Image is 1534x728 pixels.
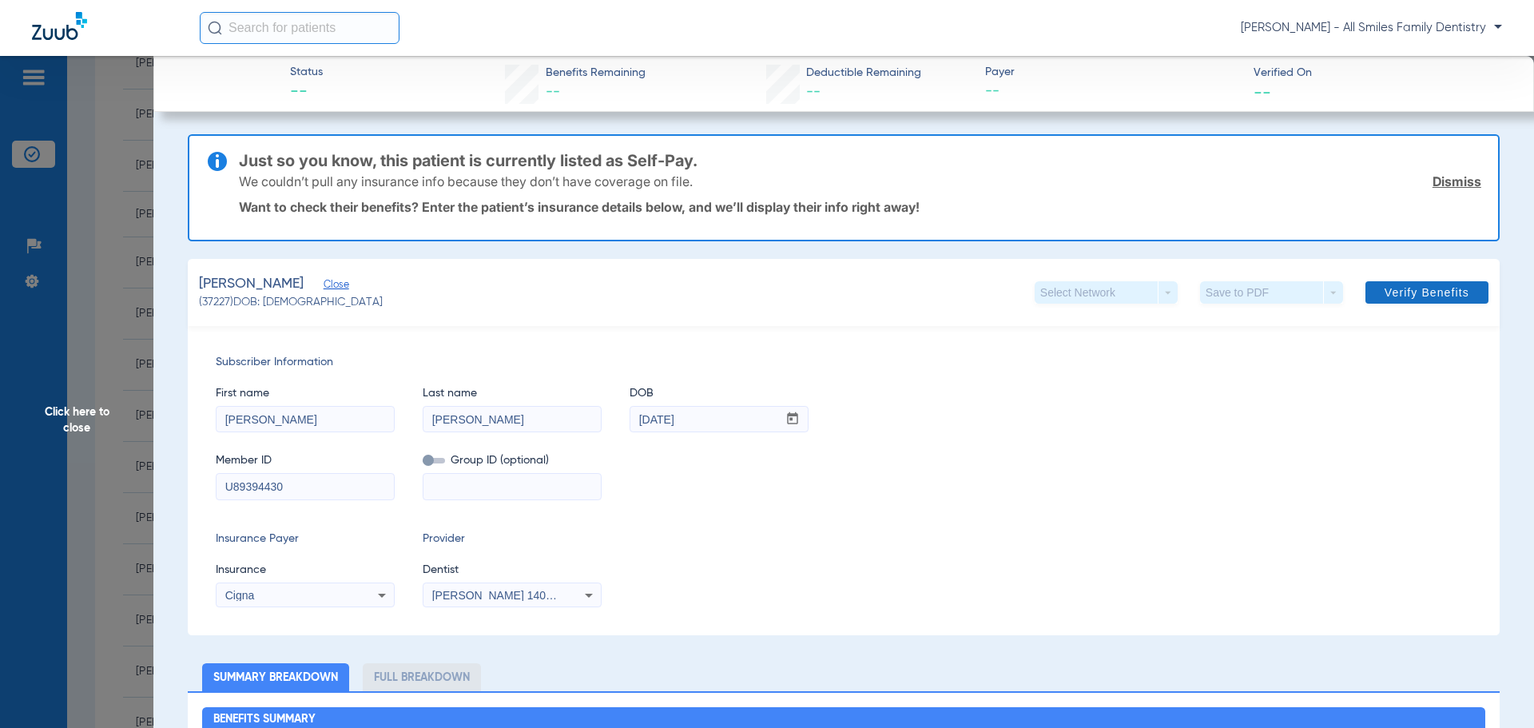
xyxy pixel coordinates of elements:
span: Status [290,64,323,81]
span: Benefits Remaining [546,65,646,82]
span: -- [1254,83,1271,100]
span: Provider [423,531,602,547]
span: -- [806,85,821,99]
img: info-icon [208,152,227,171]
span: [PERSON_NAME] [199,274,304,294]
span: (37227) DOB: [DEMOGRAPHIC_DATA] [199,294,383,311]
span: Close [324,279,338,294]
img: Zuub Logo [32,12,87,40]
img: Search Icon [208,21,222,35]
button: Verify Benefits [1365,281,1488,304]
span: Member ID [216,452,395,469]
input: Search for patients [200,12,399,44]
p: We couldn’t pull any insurance info because they don’t have coverage on file. [239,173,693,189]
span: Payer [985,64,1240,81]
li: Summary Breakdown [202,663,349,691]
span: Dentist [423,562,602,579]
iframe: Chat Widget [1454,651,1534,728]
span: DOB [630,385,809,402]
span: [PERSON_NAME] 1407954035 [432,589,590,602]
a: Dismiss [1433,173,1481,189]
span: Cigna [225,589,255,602]
h3: Just so you know, this patient is currently listed as Self-Pay. [239,153,1481,169]
span: -- [985,82,1240,101]
span: Subscriber Information [216,354,1472,371]
span: [PERSON_NAME] - All Smiles Family Dentistry [1241,20,1502,36]
span: Insurance [216,562,395,579]
span: Insurance Payer [216,531,395,547]
span: First name [216,385,395,402]
span: Deductible Remaining [806,65,921,82]
span: Verify Benefits [1385,286,1469,299]
p: Want to check their benefits? Enter the patient’s insurance details below, and we’ll display thei... [239,199,1481,215]
span: Group ID (optional) [423,452,602,469]
li: Full Breakdown [363,663,481,691]
span: Last name [423,385,602,402]
span: -- [290,82,323,104]
button: Open calendar [777,407,809,432]
span: -- [546,85,560,99]
span: Verified On [1254,65,1508,82]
